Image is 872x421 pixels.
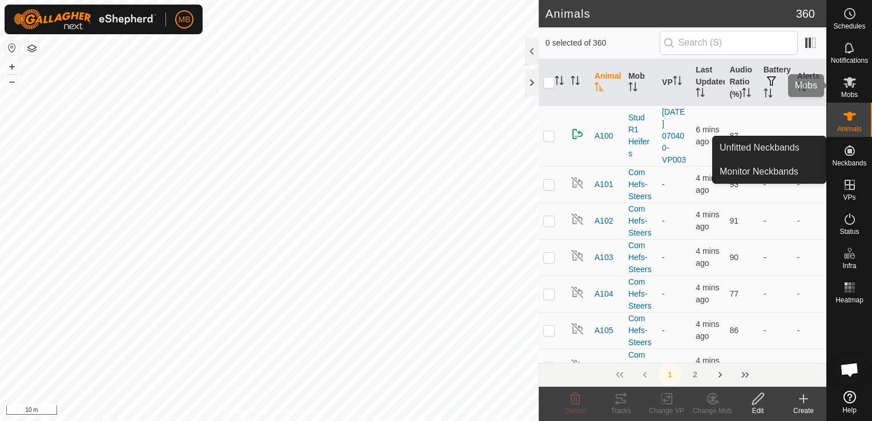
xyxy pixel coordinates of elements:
span: Notifications [831,57,868,64]
th: Mob [624,59,657,106]
span: 4 Sept 2025, 11:26 am [696,173,719,195]
td: - [759,312,793,349]
img: returning off [571,176,584,189]
span: 4 Sept 2025, 11:26 am [696,319,719,341]
th: Animal [590,59,624,106]
button: 2 [684,363,707,386]
td: - [793,349,826,385]
div: Tracks [598,406,644,416]
div: Com Hefs-Steers [628,349,653,385]
span: Schedules [833,23,865,30]
button: Last Page [734,363,757,386]
td: - [759,239,793,276]
span: Status [839,228,859,235]
img: returning off [571,285,584,299]
a: Open chat [833,353,867,387]
a: Help [827,386,872,418]
span: 4 Sept 2025, 11:27 am [696,283,719,304]
a: Unfitted Neckbands [713,136,826,159]
span: 87 [729,131,738,140]
p-sorticon: Activate to sort [628,84,637,93]
span: A103 [595,252,613,264]
div: Com Hefs-Steers [628,203,653,239]
button: Next Page [709,363,732,386]
div: Change VP [644,406,689,416]
span: A105 [595,325,613,337]
span: 91 [729,216,738,225]
a: Privacy Policy [224,406,267,416]
img: returning off [571,322,584,335]
app-display-virtual-paddock-transition: - [662,253,665,262]
span: 88 [729,362,738,371]
span: A104 [595,288,613,300]
p-sorticon: Activate to sort [764,90,773,99]
button: 1 [659,363,681,386]
button: Reset Map [5,41,19,55]
div: Com Hefs-Steers [628,240,653,276]
span: 0 selected of 360 [546,37,660,49]
td: - [759,276,793,312]
span: 77 [729,289,738,298]
td: - [793,166,826,203]
span: A102 [595,215,613,227]
button: + [5,60,19,74]
app-display-virtual-paddock-transition: - [662,362,665,371]
div: Change Mob [689,406,735,416]
a: [DATE] 070400-VP003 [662,107,686,164]
span: 86 [729,326,738,335]
th: Audio Ratio (%) [725,59,758,106]
span: 4 Sept 2025, 11:24 am [696,125,719,146]
td: - [759,349,793,385]
button: – [5,75,19,88]
img: returning off [571,249,584,262]
td: - [793,276,826,312]
span: Heatmap [835,297,863,303]
app-display-virtual-paddock-transition: - [662,216,665,225]
span: Animals [837,126,862,132]
span: 90 [729,253,738,262]
td: - [759,203,793,239]
img: returning off [571,358,584,372]
p-sorticon: Activate to sort [555,78,564,87]
th: Alerts [793,59,826,106]
img: Gallagher Logo [14,9,156,30]
span: Infra [842,262,856,269]
p-sorticon: Activate to sort [797,84,806,93]
div: Create [781,406,826,416]
td: - [793,239,826,276]
a: Monitor Neckbands [713,160,826,183]
div: Stud R1 Heifers [628,112,653,160]
th: Battery [759,59,793,106]
div: Com Hefs-Steers [628,167,653,203]
span: Neckbands [832,160,866,167]
div: Edit [735,406,781,416]
app-display-virtual-paddock-transition: - [662,289,665,298]
span: MB [179,14,191,26]
span: 360 [796,5,815,22]
p-sorticon: Activate to sort [742,90,751,99]
img: returning off [571,212,584,226]
p-sorticon: Activate to sort [571,78,580,87]
span: A106 [595,361,613,373]
h2: Animals [546,7,796,21]
td: - [793,312,826,349]
p-sorticon: Activate to sort [673,78,682,87]
span: Monitor Neckbands [720,165,798,179]
span: 4 Sept 2025, 11:26 am [696,356,719,377]
input: Search (S) [660,31,798,55]
th: VP [657,59,691,106]
span: Unfitted Neckbands [720,141,800,155]
span: A101 [595,179,613,191]
span: Mobs [841,91,858,98]
p-sorticon: Activate to sort [696,90,705,99]
span: A100 [595,130,613,142]
td: - [793,106,826,166]
td: - [759,166,793,203]
td: - [759,106,793,166]
span: Delete [566,407,586,415]
span: Help [842,407,857,414]
td: - [793,203,826,239]
img: returning on [571,127,584,141]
